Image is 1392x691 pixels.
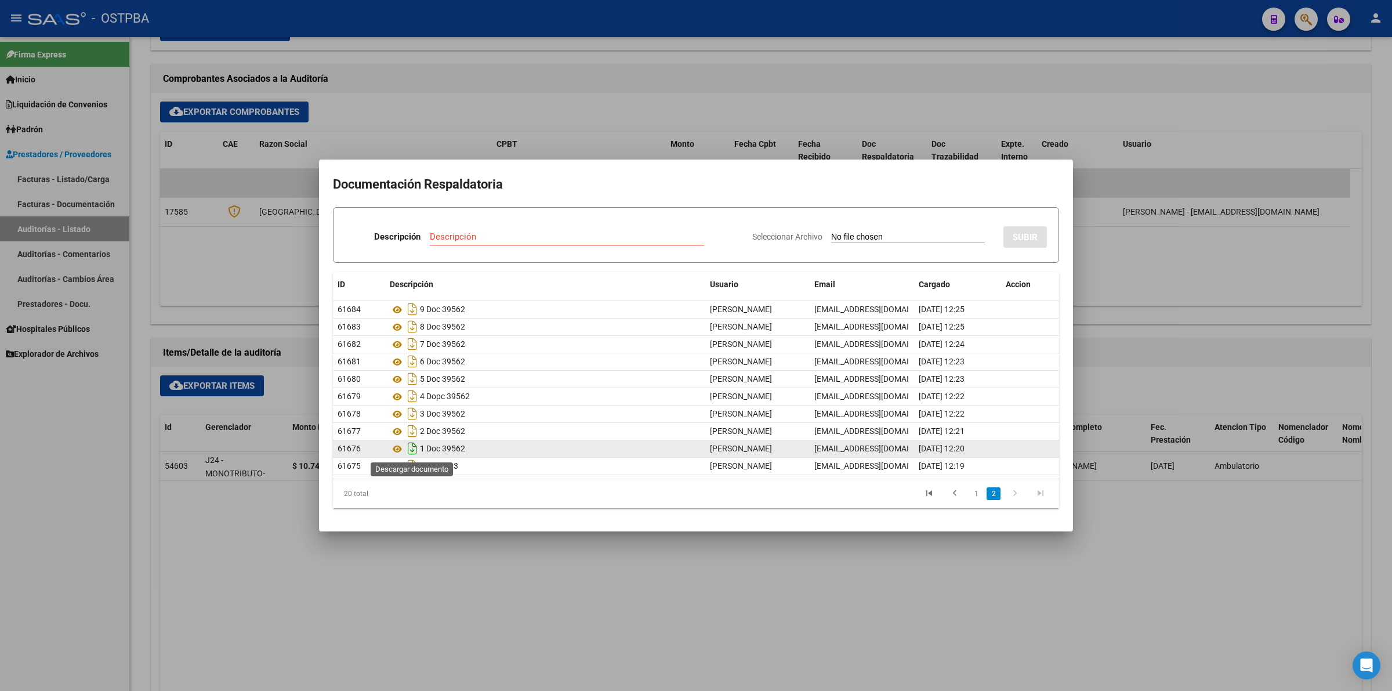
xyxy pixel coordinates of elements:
[405,300,420,319] i: Descargar documento
[390,439,701,458] div: 1 Doc 39562
[1006,280,1031,289] span: Accion
[814,305,943,314] span: [EMAIL_ADDRESS][DOMAIN_NAME]
[919,280,950,289] span: Cargado
[333,173,1059,196] h2: Documentación Respaldatoria
[405,439,420,458] i: Descargar documento
[919,339,965,349] span: [DATE] 12:24
[710,392,772,401] span: [PERSON_NAME]
[710,409,772,418] span: [PERSON_NAME]
[405,335,420,353] i: Descargar documento
[814,322,943,331] span: [EMAIL_ADDRESS][DOMAIN_NAME]
[405,422,420,440] i: Descargar documento
[710,444,772,453] span: [PERSON_NAME]
[1013,232,1038,243] span: SUBIR
[918,487,940,500] a: go to first page
[1001,272,1059,297] datatable-header-cell: Accion
[710,280,738,289] span: Usuario
[814,426,943,436] span: [EMAIL_ADDRESS][DOMAIN_NAME]
[710,357,772,366] span: [PERSON_NAME]
[390,317,701,336] div: 8 Doc 39562
[338,461,361,471] span: 61675
[969,487,983,500] a: 1
[814,339,943,349] span: [EMAIL_ADDRESS][DOMAIN_NAME]
[1004,487,1026,500] a: go to next page
[710,374,772,384] span: [PERSON_NAME]
[810,272,914,297] datatable-header-cell: Email
[814,461,943,471] span: [EMAIL_ADDRESS][DOMAIN_NAME]
[390,422,701,440] div: 2 Doc 39562
[338,280,345,289] span: ID
[338,426,361,436] span: 61677
[710,461,772,471] span: [PERSON_NAME]
[919,461,965,471] span: [DATE] 12:19
[390,300,701,319] div: 9 Doc 39562
[814,392,943,401] span: [EMAIL_ADDRESS][DOMAIN_NAME]
[814,444,943,453] span: [EMAIL_ADDRESS][DOMAIN_NAME]
[1029,487,1052,500] a: go to last page
[814,357,943,366] span: [EMAIL_ADDRESS][DOMAIN_NAME]
[944,487,966,500] a: go to previous page
[390,404,701,423] div: 3 Doc 39562
[1353,652,1380,679] div: Open Intercom Messenger
[338,374,361,384] span: 61680
[390,352,701,371] div: 6 Doc 39562
[987,487,1000,500] a: 2
[919,305,965,314] span: [DATE] 12:25
[338,305,361,314] span: 61684
[967,484,985,504] li: page 1
[1003,226,1047,248] button: SUBIR
[752,232,822,241] span: Seleccionar Archivo
[338,339,361,349] span: 61682
[338,409,361,418] span: 61678
[985,484,1002,504] li: page 2
[919,444,965,453] span: [DATE] 12:20
[338,444,361,453] span: 61676
[710,426,772,436] span: [PERSON_NAME]
[405,457,420,475] i: Descargar documento
[814,409,943,418] span: [EMAIL_ADDRESS][DOMAIN_NAME]
[405,387,420,406] i: Descargar documento
[385,272,705,297] datatable-header-cell: Descripción
[390,280,433,289] span: Descripción
[333,479,476,508] div: 20 total
[919,322,965,331] span: [DATE] 12:25
[338,322,361,331] span: 61683
[390,387,701,406] div: 4 Dopc 39562
[405,370,420,388] i: Descargar documento
[919,357,965,366] span: [DATE] 12:23
[919,392,965,401] span: [DATE] 12:22
[710,305,772,314] span: [PERSON_NAME]
[405,404,420,423] i: Descargar documento
[710,322,772,331] span: [PERSON_NAME]
[390,370,701,388] div: 5 Doc 39562
[919,374,965,384] span: [DATE] 12:23
[705,272,810,297] datatable-header-cell: Usuario
[390,457,701,475] div: Hr 126703
[405,317,420,336] i: Descargar documento
[338,392,361,401] span: 61679
[405,352,420,371] i: Descargar documento
[710,339,772,349] span: [PERSON_NAME]
[390,335,701,353] div: 7 Doc 39562
[919,409,965,418] span: [DATE] 12:22
[333,272,385,297] datatable-header-cell: ID
[919,426,965,436] span: [DATE] 12:21
[914,272,1001,297] datatable-header-cell: Cargado
[814,374,943,384] span: [EMAIL_ADDRESS][DOMAIN_NAME]
[814,280,835,289] span: Email
[374,230,420,244] p: Descripción
[338,357,361,366] span: 61681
